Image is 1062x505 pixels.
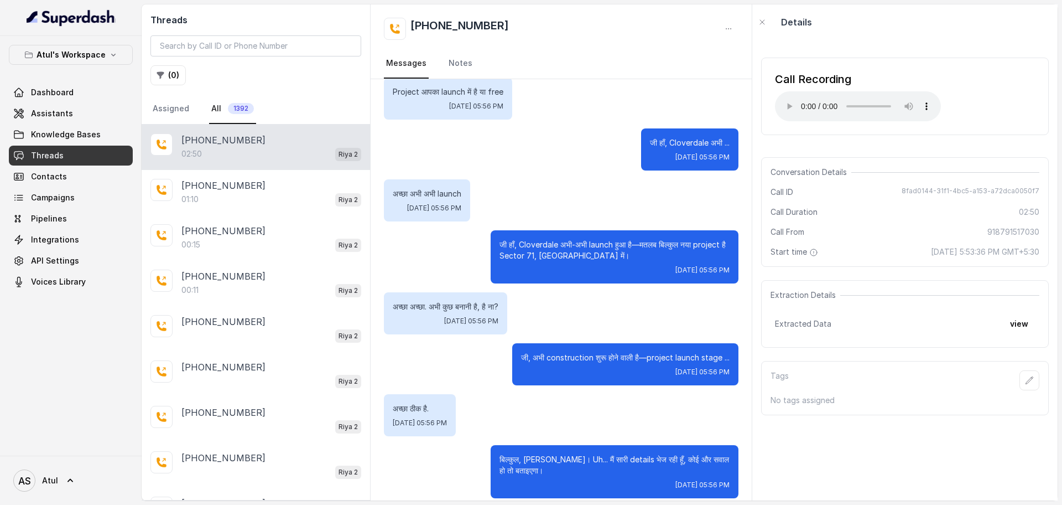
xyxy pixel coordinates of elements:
p: Tags [771,370,789,390]
p: [PHONE_NUMBER] [181,315,265,328]
input: Search by Call ID or Phone Number [150,35,361,56]
span: [DATE] 05:56 PM [675,481,730,489]
span: API Settings [31,255,79,266]
a: Dashboard [9,83,133,102]
p: 02:50 [181,148,202,159]
span: Integrations [31,234,79,245]
nav: Tabs [150,94,361,124]
p: 01:10 [181,194,199,205]
p: जी हाँ, Cloverdale अभी ... [650,137,730,148]
span: [DATE] 05:56 PM [407,204,461,213]
nav: Tabs [384,49,738,79]
a: API Settings [9,251,133,271]
p: [PHONE_NUMBER] [181,270,265,283]
a: Threads [9,146,133,166]
span: [DATE] 05:56 PM [675,153,730,162]
p: Riya 2 [339,149,358,160]
p: Riya 2 [339,331,358,342]
button: Atul's Workspace [9,45,133,65]
p: अच्छा अच्छा. अभी कुछ बनानी है, है ना? [393,301,498,312]
span: 02:50 [1019,207,1039,218]
a: Notes [446,49,475,79]
span: [DATE] 05:56 PM [675,266,730,275]
p: Riya 2 [339,240,358,251]
p: अच्छा ठीक है. [393,403,447,414]
a: Integrations [9,230,133,250]
span: Extracted Data [775,318,831,329]
p: Details [781,16,812,29]
img: light.svg [27,9,116,27]
span: Campaigns [31,192,75,203]
audio: Your browser does not support the audio element. [775,91,941,121]
span: Assistants [31,108,73,119]
button: (0) [150,65,186,85]
a: Pipelines [9,209,133,229]
p: [PHONE_NUMBER] [181,451,265,465]
p: [PHONE_NUMBER] [181,179,265,192]
p: Riya 2 [339,376,358,387]
a: Messages [384,49,429,79]
a: Knowledge Bases [9,125,133,145]
span: [DATE] 05:56 PM [393,419,447,427]
a: Campaigns [9,188,133,208]
span: Call From [771,226,804,238]
p: Project आपका launch में है या free [393,86,503,97]
p: 00:11 [181,285,199,296]
p: No tags assigned [771,395,1039,406]
span: Extraction Details [771,290,840,301]
p: 00:15 [181,239,200,250]
p: जी हाँ, Cloverdale अभी-अभी launch हुआ है—मतलब बिल्कुल नया project है Sector 71, [GEOGRAPHIC_DATA]... [499,239,730,261]
span: Knowledge Bases [31,129,101,140]
p: Atul's Workspace [37,48,106,61]
span: Atul [42,475,58,486]
p: Riya 2 [339,467,358,478]
span: 8fad0144-31f1-4bc5-a153-a72dca0050f7 [902,187,1039,198]
a: Contacts [9,167,133,187]
span: Voices Library [31,276,86,287]
p: [PHONE_NUMBER] [181,133,265,147]
span: [DATE] 5:53:36 PM GMT+5:30 [931,246,1039,257]
p: [PHONE_NUMBER] [181,224,265,238]
span: Conversation Details [771,167,851,178]
text: AS [18,475,31,487]
span: Call Duration [771,207,818,218]
a: Assistants [9,104,133,123]
span: Threads [31,150,64,161]
a: Assigned [150,94,191,124]
p: Riya 2 [339,285,358,296]
a: Atul [9,465,133,496]
p: अच्छा अभी अभी launch [393,188,461,199]
p: जी, अभी construction शुरू होने वाली है—project launch stage ... [521,352,730,363]
span: [DATE] 05:56 PM [449,102,503,111]
p: [PHONE_NUMBER] [181,406,265,419]
a: All1392 [209,94,256,124]
span: Start time [771,246,820,257]
span: [DATE] 05:56 PM [444,317,498,326]
span: Pipelines [31,213,67,224]
span: Contacts [31,171,67,182]
a: Voices Library [9,272,133,292]
p: Riya 2 [339,194,358,205]
h2: [PHONE_NUMBER] [410,18,509,40]
button: view [1003,314,1035,334]
div: Call Recording [775,71,941,87]
p: Riya 2 [339,421,358,432]
span: Dashboard [31,87,74,98]
span: 918791517030 [987,226,1039,238]
span: 1392 [228,103,254,114]
h2: Threads [150,13,361,27]
span: [DATE] 05:56 PM [675,368,730,377]
p: बिल्कुल, [PERSON_NAME]। Uh... मैं सारी details भेज रही हूँ, कोई और सवाल हो तो बताइएगा। [499,454,730,476]
span: Call ID [771,187,793,198]
p: [PHONE_NUMBER] [181,360,265,374]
